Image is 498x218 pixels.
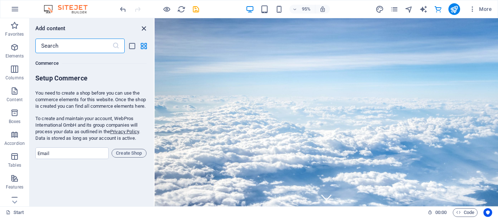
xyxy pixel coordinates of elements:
button: publish [448,3,460,15]
p: Content [7,97,23,103]
h6: Commerce [35,59,147,68]
a: Click to cancel selection. Double-click to open Pages [6,208,24,217]
button: undo [118,5,127,13]
i: Design (Ctrl+Alt+Y) [376,5,384,13]
button: More [466,3,495,15]
h6: Setup Commerce [35,74,147,84]
span: Create Shop [115,149,143,158]
i: Commerce [434,5,442,13]
h6: 95% [300,5,312,13]
span: : [440,210,441,215]
button: Code [453,208,478,217]
button: design [376,5,384,13]
button: pages [390,5,399,13]
p: Tables [8,162,21,168]
span: 00 00 [435,208,447,217]
span: More [469,5,492,13]
button: list-view [128,41,136,50]
p: Elements [5,53,24,59]
img: Editor Logo [42,5,97,13]
p: To create and maintain your account, WebPros International GmbH and its group companies will proc... [35,115,147,142]
button: 95% [289,5,315,13]
input: Email [35,147,109,159]
button: navigator [405,5,413,13]
button: text_generator [419,5,428,13]
span: Code [456,208,474,217]
i: On resize automatically adjust zoom level to fit chosen device. [319,6,326,12]
button: grid-view [139,41,148,50]
i: Save (Ctrl+S) [192,5,200,13]
button: Create Shop [112,149,147,158]
input: Search [35,39,112,53]
i: Publish [450,5,458,13]
button: save [191,5,200,13]
p: Accordion [4,140,25,146]
button: close panel [139,24,148,33]
h6: Add content [35,24,66,33]
p: Favorites [5,31,24,37]
p: You need to create a shop before you can use the commerce elements for this website. Once the sho... [35,90,147,110]
p: Boxes [9,119,21,124]
p: Columns [5,75,24,81]
i: Navigator [405,5,413,13]
button: reload [177,5,186,13]
button: commerce [434,5,443,13]
i: Pages (Ctrl+Alt+S) [390,5,398,13]
i: Reload page [177,5,186,13]
button: Usercentrics [483,208,492,217]
p: Features [6,184,23,190]
h6: Session time [428,208,447,217]
a: Privacy Policy [110,129,139,134]
i: AI Writer [419,5,428,13]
